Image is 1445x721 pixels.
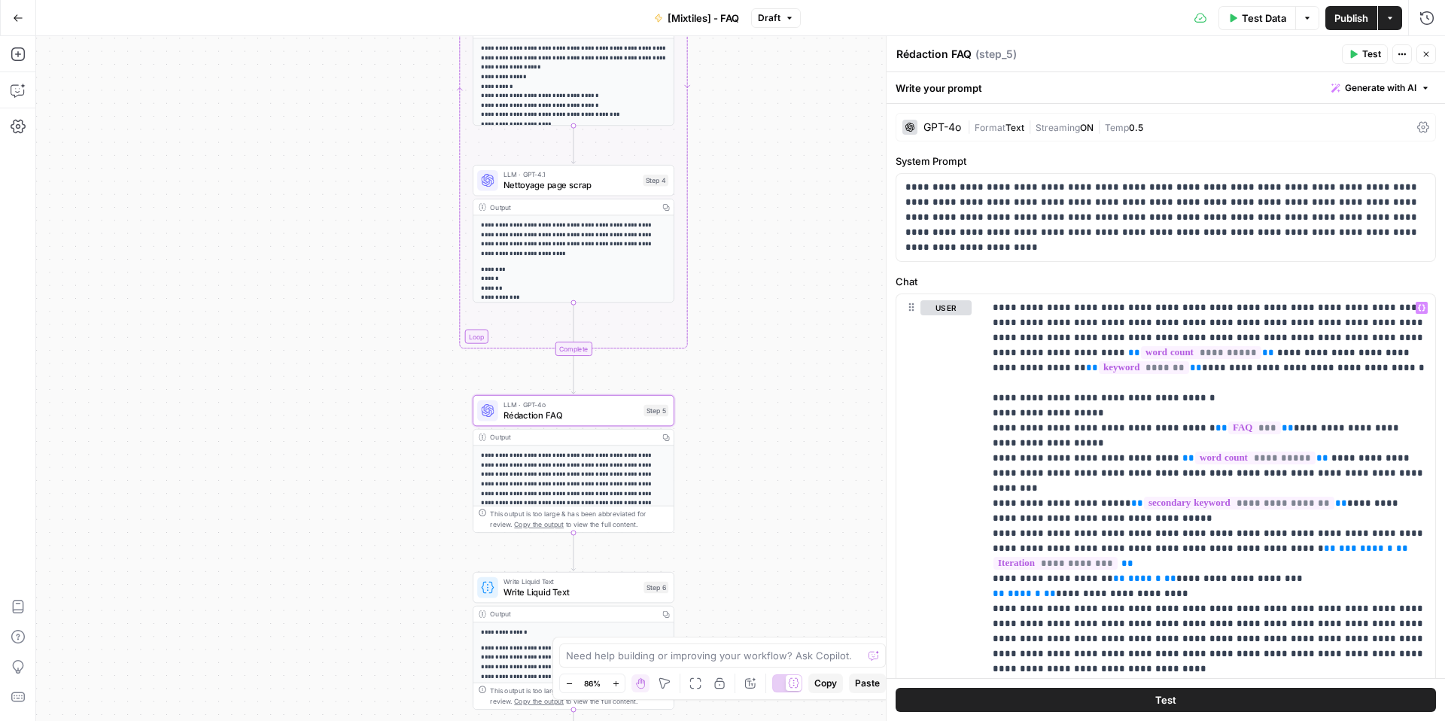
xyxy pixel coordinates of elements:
span: LLM · GPT-4.1 [503,169,638,180]
span: Test [1155,692,1176,707]
div: Step 4 [643,175,668,187]
label: Chat [896,274,1436,289]
span: Temp [1105,122,1129,133]
button: Generate with AI [1325,78,1436,98]
div: Step 6 [643,582,668,594]
span: Paste [855,677,880,690]
button: Paste [849,674,886,693]
span: 86% [584,677,601,689]
button: Publish [1325,6,1377,30]
span: 0.5 [1129,122,1143,133]
button: Draft [751,8,801,28]
span: Format [975,122,1005,133]
span: Copy [814,677,837,690]
g: Edge from step_3 to step_4 [571,126,575,163]
div: GPT-4o [923,122,961,132]
div: This output is too large & has been abbreviated for review. to view the full content. [490,686,668,707]
span: | [967,119,975,134]
span: ON [1080,122,1094,133]
span: Write Liquid Text [503,576,639,587]
button: Copy [808,674,843,693]
span: | [1024,119,1036,134]
span: Test Data [1242,11,1286,26]
span: [Mixtiles] - FAQ [668,11,739,26]
button: Test [1342,44,1388,64]
span: Nettoyage page scrap [503,178,638,191]
div: Step 5 [643,405,668,417]
textarea: Rédaction FAQ [896,47,972,62]
button: user [920,300,972,315]
span: Copy the output [514,521,564,528]
div: This output is too large & has been abbreviated for review. to view the full content. [490,509,668,530]
span: Test [1362,47,1381,61]
div: Write your prompt [887,72,1445,103]
span: Generate with AI [1345,81,1416,95]
button: Test Data [1218,6,1295,30]
span: Text [1005,122,1024,133]
g: Edge from step_5 to step_6 [571,533,575,570]
span: Streaming [1036,122,1080,133]
label: System Prompt [896,154,1436,169]
div: Output [490,432,654,443]
span: Rédaction FAQ [503,409,639,421]
button: [Mixtiles] - FAQ [645,6,748,30]
span: Publish [1334,11,1368,26]
div: Complete [555,342,592,356]
span: Draft [758,11,780,25]
span: | [1094,119,1105,134]
span: ( step_5 ) [975,47,1017,62]
div: Output [490,202,654,212]
span: LLM · GPT-4o [503,400,639,410]
div: Output [490,609,654,619]
span: Copy the output [514,698,564,705]
button: Test [896,688,1436,712]
div: Complete [473,342,674,356]
span: Write Liquid Text [503,586,639,598]
g: Edge from step_2-iteration-end to step_5 [571,356,575,394]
